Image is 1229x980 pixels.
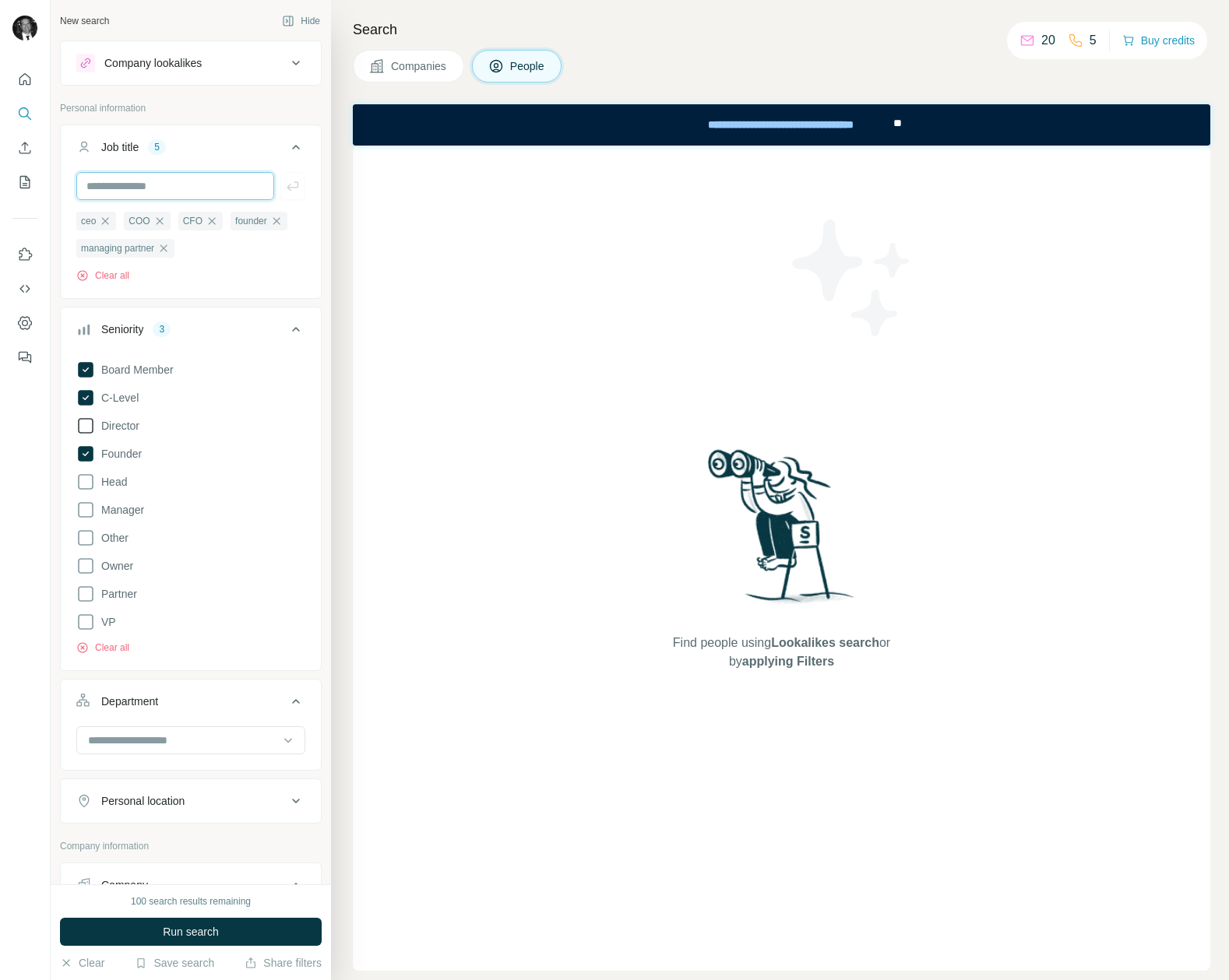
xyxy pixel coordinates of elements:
span: CFO [183,214,202,228]
span: Director [95,418,139,434]
span: Board Member [95,362,174,378]
span: Other [95,530,129,546]
iframe: Banner [353,104,1210,146]
div: Department [101,694,158,709]
button: Job title5 [61,128,321,172]
h4: Search [353,19,1210,40]
p: Personal information [60,101,322,115]
button: Clear all [76,269,129,283]
span: Lookalikes search [771,636,879,649]
button: My lists [12,168,37,196]
button: Seniority3 [61,311,321,354]
span: C-Level [95,390,139,406]
button: Buy credits [1122,30,1195,51]
span: Run search [163,924,219,940]
button: Use Surfe on LinkedIn [12,241,37,269]
img: Surfe Illustration - Stars [782,208,922,348]
span: People [510,58,546,74]
button: Share filters [245,955,322,971]
span: Founder [95,446,142,462]
div: Company lookalikes [104,55,202,71]
button: Save search [135,955,214,971]
button: Company [61,866,321,910]
button: Feedback [12,343,37,371]
p: 5 [1090,31,1097,50]
span: managing partner [81,241,154,255]
div: Personal location [101,793,185,809]
button: Use Surfe API [12,275,37,303]
span: Owner [95,558,133,574]
button: Dashboard [12,309,37,337]
button: Clear [60,955,104,971]
span: Manager [95,502,144,518]
span: COO [129,214,150,228]
div: 3 [153,322,171,336]
div: Job title [101,139,139,155]
p: Company information [60,839,322,853]
button: Search [12,100,37,128]
button: Hide [271,9,331,33]
p: 20 [1041,31,1055,50]
span: founder [235,214,267,228]
div: Company [101,877,148,893]
span: Partner [95,586,137,602]
button: Quick start [12,65,37,93]
span: applying Filters [742,655,834,668]
button: Enrich CSV [12,134,37,162]
img: Avatar [12,16,37,40]
button: Personal location [61,782,321,820]
button: Company lookalikes [61,44,321,82]
button: Department [61,683,321,726]
span: VP [95,614,116,630]
span: Head [95,474,127,490]
button: Run search [60,918,322,946]
span: ceo [81,214,96,228]
span: Companies [391,58,448,74]
div: 5 [148,140,166,154]
div: New search [60,14,109,28]
div: Seniority [101,321,143,337]
img: Surfe Illustration - Woman searching with binoculars [701,445,863,619]
div: 100 search results remaining [131,894,251,908]
button: Clear all [76,641,129,655]
span: Find people using or by [657,634,906,671]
